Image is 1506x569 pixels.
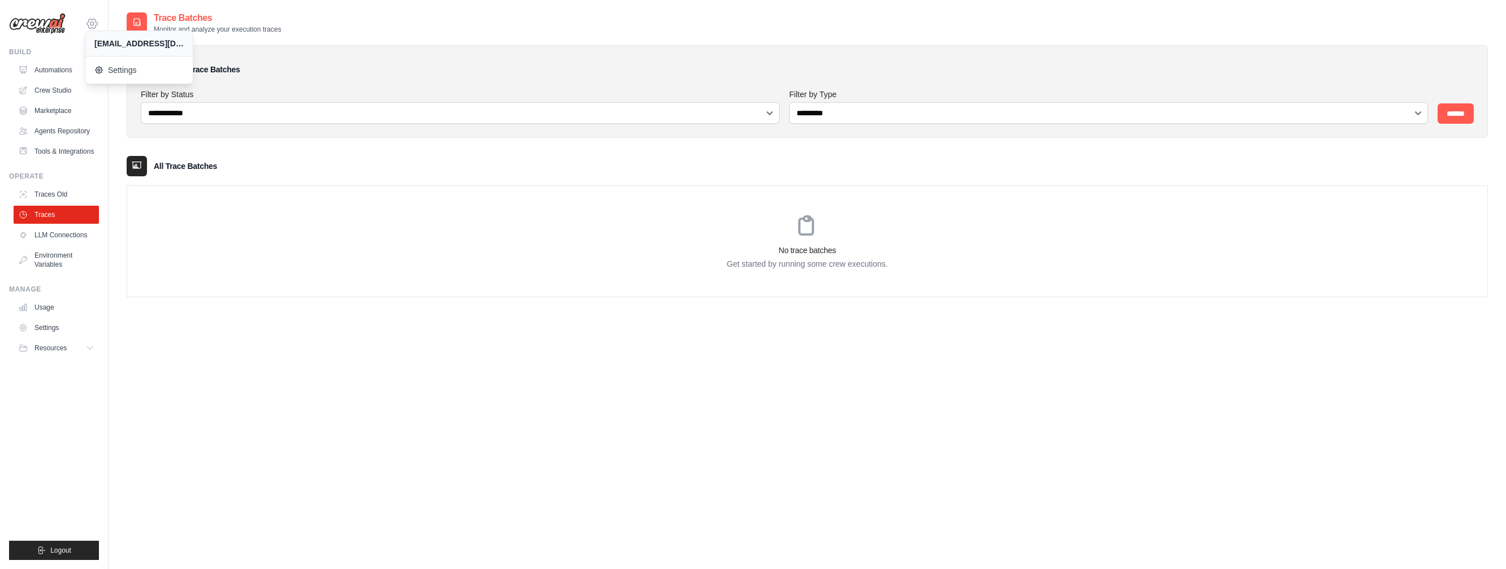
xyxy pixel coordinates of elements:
a: Traces Old [14,185,99,203]
span: Logout [50,546,71,555]
a: Marketplace [14,102,99,120]
span: Resources [34,344,67,353]
p: Monitor and analyze your execution traces [154,25,281,34]
div: Operate [9,172,99,181]
a: Tools & Integrations [14,142,99,160]
div: Manage [9,285,99,294]
a: Environment Variables [14,246,99,273]
button: Resources [14,339,99,357]
p: Get started by running some crew executions. [127,258,1487,270]
a: Crew Studio [14,81,99,99]
a: Settings [85,59,193,81]
button: Logout [9,541,99,560]
div: [EMAIL_ADDRESS][DOMAIN_NAME] [94,38,184,49]
span: Settings [94,64,184,76]
a: Traces [14,206,99,224]
h2: Trace Batches [154,11,281,25]
img: Logo [9,13,66,34]
a: LLM Connections [14,226,99,244]
h3: Filter Trace Batches [168,64,240,75]
h3: All Trace Batches [154,160,217,172]
h3: No trace batches [127,245,1487,256]
a: Usage [14,298,99,316]
a: Automations [14,61,99,79]
label: Filter by Status [141,89,780,100]
label: Filter by Type [789,89,1429,100]
a: Settings [14,319,99,337]
a: Agents Repository [14,122,99,140]
div: Build [9,47,99,57]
